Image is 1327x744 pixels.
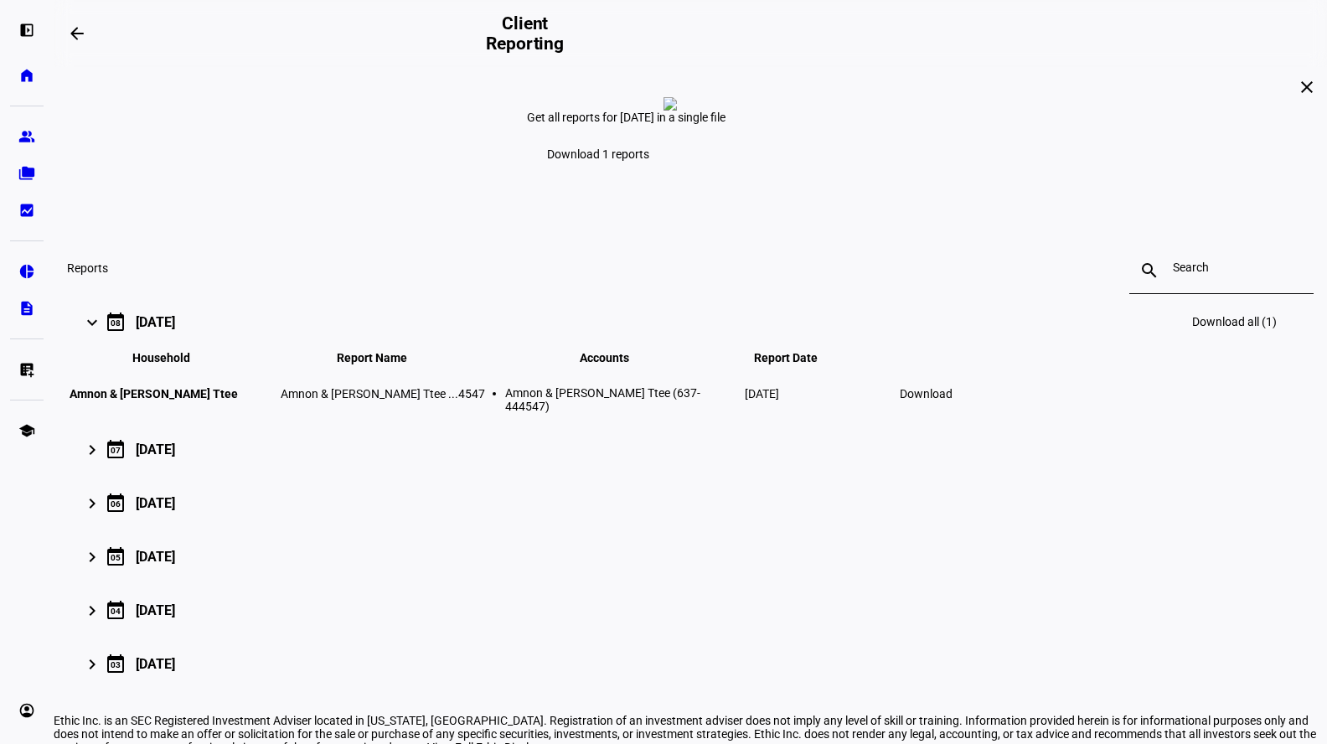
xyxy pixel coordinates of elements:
span: Amnon & [PERSON_NAME] Ttee ...4547 [281,387,485,400]
eth-mat-symbol: account_circle [18,702,35,719]
mat-icon: keyboard_arrow_right [82,547,102,567]
mat-icon: keyboard_arrow_right [82,313,102,333]
a: home [10,59,44,92]
img: report-zero.png [663,97,677,111]
div: Get all reports for [DATE] in a single file [527,111,854,124]
h2: Client Reporting [476,13,574,54]
mat-icon: keyboard_arrow_right [82,493,102,514]
mat-expansion-panel-header: 08[DATE]Download all (1) [67,295,1314,349]
eth-mat-symbol: left_panel_open [18,22,35,39]
div: 03 [111,660,121,669]
div: 08[DATE]Download all (1) [67,349,1314,422]
eth-mat-symbol: home [18,67,35,84]
mat-icon: keyboard_arrow_right [82,440,102,460]
mat-icon: calendar_today [106,493,126,513]
span: Accounts [580,351,654,364]
div: [DATE] [136,656,175,672]
a: Download 1 reports [527,137,669,171]
mat-icon: arrow_backwards [67,23,87,44]
eth-mat-symbol: list_alt_add [18,361,35,378]
eth-mat-symbol: school [18,422,35,439]
h3: Reports [67,261,108,275]
a: Download [890,377,963,411]
div: 04 [111,607,121,616]
span: Download 1 reports [547,147,649,161]
mat-icon: calendar_today [106,312,126,332]
a: folder_copy [10,157,44,190]
mat-icon: calendar_today [106,654,126,674]
li: Amnon & [PERSON_NAME] Ttee (637-444547) [505,386,741,413]
mat-icon: calendar_today [106,600,126,620]
a: description [10,292,44,325]
div: 05 [111,553,121,562]
div: [DATE] [136,495,175,511]
td: [DATE] [744,367,853,421]
span: Household [132,351,215,364]
eth-mat-symbol: group [18,128,35,145]
div: 07 [111,446,121,455]
mat-expansion-panel-header: 04[DATE] [67,583,1314,637]
div: [DATE] [136,442,175,457]
span: Amnon & [PERSON_NAME] Ttee [70,387,238,400]
mat-icon: close [1297,77,1317,97]
eth-mat-symbol: bid_landscape [18,202,35,219]
div: [DATE] [136,549,175,565]
mat-expansion-panel-header: 06[DATE] [67,476,1314,530]
input: Search [1173,261,1270,274]
a: Download all (1) [1182,302,1287,342]
mat-expansion-panel-header: 05[DATE] [67,530,1314,583]
span: Download [900,387,953,400]
div: 08 [111,318,121,328]
span: Report Name [337,351,432,364]
eth-mat-symbol: pie_chart [18,263,35,280]
eth-mat-symbol: folder_copy [18,165,35,182]
span: Download all (1) [1192,315,1277,328]
a: group [10,120,44,153]
mat-expansion-panel-header: 03[DATE] [67,637,1314,690]
mat-icon: calendar_today [106,546,126,566]
div: [DATE] [136,314,175,330]
eth-mat-symbol: description [18,300,35,317]
a: bid_landscape [10,194,44,227]
mat-icon: keyboard_arrow_right [82,601,102,621]
a: pie_chart [10,255,44,288]
div: 06 [111,499,121,509]
mat-icon: calendar_today [106,439,126,459]
mat-icon: keyboard_arrow_right [82,654,102,674]
div: [DATE] [136,602,175,618]
span: Report Date [754,351,843,364]
mat-expansion-panel-header: 07[DATE] [67,422,1314,476]
mat-icon: search [1129,261,1170,281]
